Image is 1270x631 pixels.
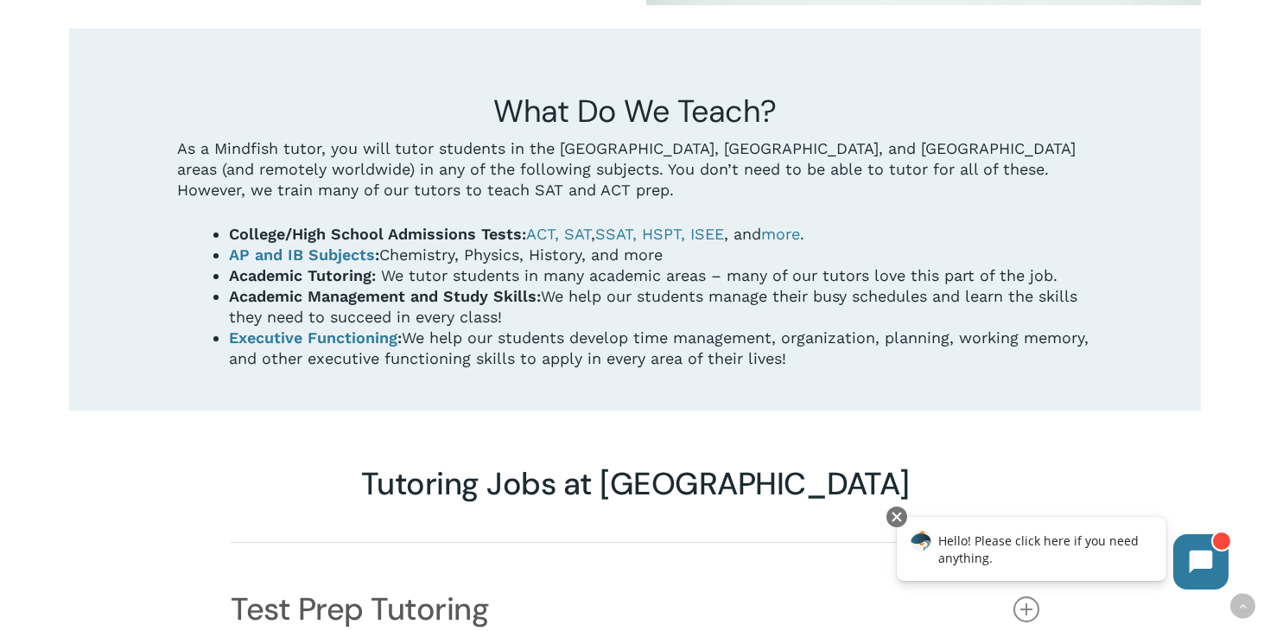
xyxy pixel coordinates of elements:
[229,245,663,264] b: :
[493,91,777,131] span: What Do We Teach?
[229,328,402,347] strong: :
[177,139,1076,199] span: As a Mindfish tutor, you will tutor students in the [GEOGRAPHIC_DATA], [GEOGRAPHIC_DATA], and [GE...
[526,225,804,243] span: , , and .
[229,266,376,284] strong: :
[761,225,800,243] a: more
[229,287,541,305] strong: Academic Management and Study Skills:
[879,503,1246,607] iframe: Chatbot
[229,225,526,243] b: College/High School Admissions Tests:
[379,245,663,264] span: Chemistry, Physics, History, and more
[229,266,371,284] a: Academic Tutoring
[595,225,724,243] a: SSAT, HSPT, ISEE
[381,266,1057,284] span: We tutor students in many academic areas – many of our tutors love this part of the job.
[526,225,591,243] a: ACT, SAT
[229,286,1093,328] li: We help our students manage their busy schedules and learn the skills they need to succeed in eve...
[229,328,397,347] a: Executive Functioning
[229,328,1093,369] li: We help our students develop time management, organization, planning, working memory, and other e...
[231,464,1039,504] h3: Tutoring Jobs at [GEOGRAPHIC_DATA]
[229,245,375,264] a: AP and IB Subjects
